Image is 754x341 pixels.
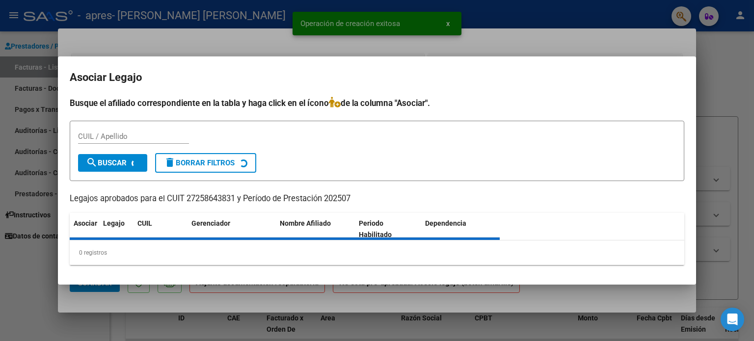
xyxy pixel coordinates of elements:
[86,158,127,167] span: Buscar
[280,219,331,227] span: Nombre Afiliado
[425,219,466,227] span: Dependencia
[99,213,134,245] datatable-header-cell: Legajo
[137,219,152,227] span: CUIL
[164,157,176,168] mat-icon: delete
[70,97,684,109] h4: Busque el afiliado correspondiente en la tabla y haga click en el ícono de la columna "Asociar".
[70,213,99,245] datatable-header-cell: Asociar
[155,153,256,173] button: Borrar Filtros
[355,213,421,245] datatable-header-cell: Periodo Habilitado
[70,193,684,205] p: Legajos aprobados para el CUIT 27258643831 y Período de Prestación 202507
[421,213,500,245] datatable-header-cell: Dependencia
[78,154,147,172] button: Buscar
[74,219,97,227] span: Asociar
[359,219,392,238] span: Periodo Habilitado
[103,219,125,227] span: Legajo
[188,213,276,245] datatable-header-cell: Gerenciador
[191,219,230,227] span: Gerenciador
[70,68,684,87] h2: Asociar Legajo
[70,240,684,265] div: 0 registros
[164,158,235,167] span: Borrar Filtros
[134,213,188,245] datatable-header-cell: CUIL
[276,213,355,245] datatable-header-cell: Nombre Afiliado
[86,157,98,168] mat-icon: search
[721,308,744,331] div: Open Intercom Messenger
